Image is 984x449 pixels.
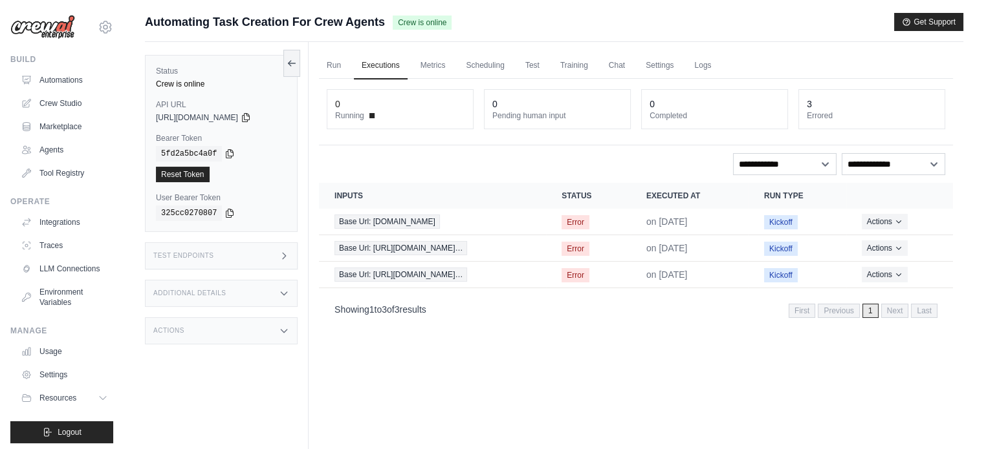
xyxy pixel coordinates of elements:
a: Scheduling [458,52,512,79]
a: Metrics [413,52,454,79]
span: Crew is online [393,16,452,30]
span: Error [562,242,589,256]
img: Logo [10,15,75,39]
span: Logout [58,427,82,437]
dt: Errored [807,110,937,121]
nav: Pagination [319,293,953,326]
th: Run Type [749,183,846,209]
h3: Actions [153,327,184,335]
button: Actions for execution [862,240,908,256]
time: July 23, 2025 at 09:22 BST [646,216,688,227]
span: Base Url: [DOMAIN_NAME] [334,214,440,229]
span: Kickoff [764,242,798,256]
p: Showing to of results [334,303,426,316]
th: Executed at [631,183,749,209]
div: 0 [335,98,340,110]
span: 3 [382,304,387,315]
th: Status [546,183,631,209]
code: 5fd2a5bc4a0f [156,146,222,162]
span: Base Url: [URL][DOMAIN_NAME]… [334,267,467,282]
a: Settings [16,364,113,385]
span: Resources [39,393,76,403]
div: 3 [807,98,812,110]
button: Resources [16,388,113,408]
a: Crew Studio [16,93,113,114]
a: LLM Connections [16,258,113,279]
label: User Bearer Token [156,193,287,203]
dt: Completed [650,110,780,121]
label: Status [156,66,287,76]
span: Error [562,215,589,229]
a: Traces [16,235,113,256]
a: Settings [638,52,681,79]
a: Executions [354,52,408,79]
div: 0 [650,98,655,110]
span: 1 [369,304,375,315]
a: Agents [16,140,113,160]
span: Running [335,110,364,121]
span: First [789,304,815,318]
span: Base Url: [URL][DOMAIN_NAME]… [334,241,467,255]
a: View execution details for Base Url [334,214,530,229]
a: Automations [16,70,113,90]
span: 1 [862,304,879,318]
a: Environment Variables [16,282,113,313]
span: Next [881,304,909,318]
span: Previous [818,304,860,318]
span: [URL][DOMAIN_NAME] [156,112,238,123]
div: 0 [492,98,497,110]
th: Inputs [319,183,546,209]
nav: Pagination [789,304,937,318]
a: View execution details for Base Url [334,241,530,255]
a: View execution details for Base Url [334,267,530,282]
a: Tool Registry [16,163,113,183]
h3: Additional Details [153,289,226,297]
div: Operate [10,196,113,207]
a: Logs [686,52,719,79]
label: Bearer Token [156,133,287,143]
span: Last [911,304,937,318]
time: July 22, 2025 at 15:45 BST [646,243,688,253]
a: Run [319,52,349,79]
button: Logout [10,421,113,443]
button: Get Support [894,13,963,31]
span: Kickoff [764,268,798,282]
section: Crew executions table [319,183,953,326]
code: 325cc0270807 [156,205,222,221]
div: Manage [10,326,113,336]
span: Automating Task Creation For Crew Agents [145,13,385,31]
a: Usage [16,341,113,362]
div: Crew is online [156,79,287,89]
div: Build [10,54,113,65]
a: Marketplace [16,116,113,137]
button: Actions for execution [862,267,908,282]
span: Error [562,268,589,282]
dt: Pending human input [492,110,622,121]
a: Reset Token [156,167,210,182]
a: Integrations [16,212,113,233]
label: API URL [156,99,287,110]
a: Chat [601,52,633,79]
span: Kickoff [764,215,798,229]
h3: Test Endpoints [153,252,214,260]
span: 3 [395,304,400,315]
time: July 22, 2025 at 15:35 BST [646,269,688,280]
button: Actions for execution [862,214,908,229]
a: Training [552,52,596,79]
a: Test [518,52,547,79]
